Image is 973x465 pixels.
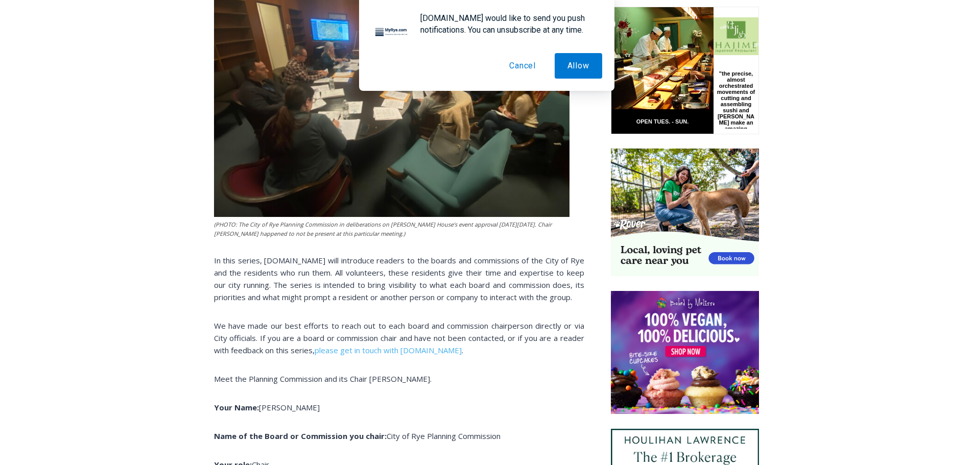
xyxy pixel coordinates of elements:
[214,321,584,355] span: We have made our best efforts to reach out to each board and commission chairperson directly or v...
[214,402,259,412] b: Your Name:
[315,345,462,355] a: please get in touch with [DOMAIN_NAME]
[214,220,569,238] figcaption: (PHOTO: The City of Rye Planning Commission in deliberations on [PERSON_NAME] House’s event appro...
[105,64,145,122] div: "the precise, almost orchestrated movements of cutting and assembling sushi and [PERSON_NAME] mak...
[462,345,463,355] span: .
[214,431,387,441] b: Name of the Board or Commission you chair:
[371,12,412,53] img: notification icon
[214,374,432,384] span: Meet the Planning Commission and its Chair [PERSON_NAME].
[267,102,473,125] span: Intern @ [DOMAIN_NAME]
[1,103,103,127] a: Open Tues. - Sun. [PHONE_NUMBER]
[214,255,584,302] span: In this series, [DOMAIN_NAME] will introduce readers to the boards and commissions of the City of...
[611,291,759,414] img: Baked by Melissa
[496,53,549,79] button: Cancel
[3,105,100,144] span: Open Tues. - Sun. [PHONE_NUMBER]
[303,3,369,46] a: Book [PERSON_NAME]'s Good Humor for Your Event
[387,431,501,441] span: City of Rye Planning Commission
[246,99,495,127] a: Intern @ [DOMAIN_NAME]
[67,13,252,33] div: Book [PERSON_NAME]'s Good Humor for Your Drive by Birthday
[311,11,355,39] h4: Book [PERSON_NAME]'s Good Humor for Your Event
[412,12,602,36] div: [DOMAIN_NAME] would like to send you push notifications. You can unsubscribe at any time.
[258,1,483,99] div: "[PERSON_NAME] and I covered the [DATE] Parade, which was a really eye opening experience as I ha...
[247,1,308,46] img: s_800_d653096d-cda9-4b24-94f4-9ae0c7afa054.jpeg
[555,53,602,79] button: Allow
[259,402,320,412] span: [PERSON_NAME]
